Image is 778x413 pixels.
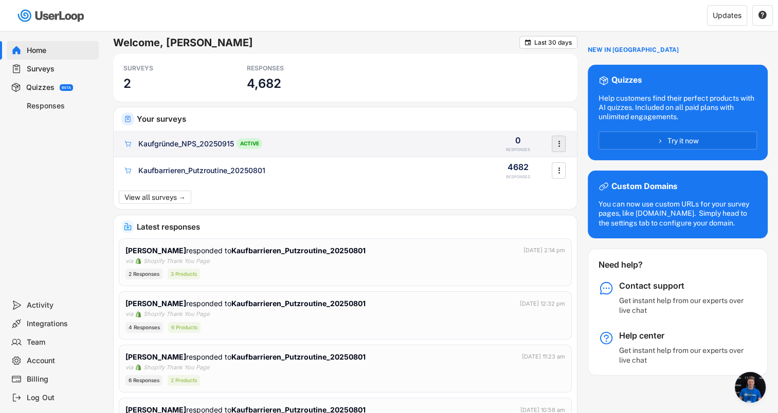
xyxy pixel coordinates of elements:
div: Custom Domains [611,181,677,192]
button:  [554,136,564,152]
img: userloop-logo-01.svg [15,5,88,26]
div: Shopify Thank You Page [143,310,209,318]
div: Responses [27,101,95,111]
div: Kaufbarrieren_Putzroutine_20250801 [138,165,265,176]
div: Surveys [27,64,95,74]
h3: 2 [123,76,131,91]
div: RESPONSES [506,174,530,180]
img: 1156660_ecommerce_logo_shopify_icon%20%281%29.png [135,364,141,370]
img: 1156660_ecommerce_logo_shopify_icon%20%281%29.png [135,258,141,264]
div: via [125,363,133,372]
div: Log Out [27,393,95,403]
div: BETA [62,86,71,89]
div: Integrations [27,319,95,329]
div: Activity [27,301,95,310]
div: Quizzes [611,75,642,86]
div: Help customers find their perfect products with AI quizzes. Included on all paid plans with unlim... [599,93,757,122]
div: [DATE] 12:32 pm [520,299,565,308]
div: Contact support [619,280,748,291]
div: [DATE] 11:23 am [522,352,565,361]
div: Help center [619,330,748,341]
strong: [PERSON_NAME] [125,299,186,308]
div: Billing [27,374,95,384]
text:  [758,10,767,20]
button:  [758,11,767,20]
div: Quizzes [26,83,55,92]
div: Get instant help from our experts over live chat [619,346,748,364]
div: Last 30 days [534,40,572,46]
div: Shopify Thank You Page [143,363,209,372]
text:  [558,138,560,149]
button:  [524,39,532,46]
button:  [554,163,564,178]
div: Updates [713,12,741,19]
div: [DATE] 2:14 pm [523,246,565,255]
div: Shopify Thank You Page [143,257,209,266]
div: 2 Responses [125,269,162,279]
div: RESPONSES [506,147,530,153]
div: 6 Products [168,322,201,333]
div: responded to [125,245,368,256]
button: Try it now [599,132,757,149]
div: NEW IN [GEOGRAPHIC_DATA] [588,46,679,54]
div: Get instant help from our experts over live chat [619,296,748,314]
text:  [558,165,560,176]
strong: [PERSON_NAME] [125,246,186,255]
strong: Kaufbarrieren_Putzroutine_20250801 [231,246,366,255]
div: SURVEYS [123,64,216,72]
div: via [125,310,133,318]
button: View all surveys → [119,191,191,204]
div: Team [27,337,95,347]
div: 3 Products [168,269,200,279]
img: 1156660_ecommerce_logo_shopify_icon%20%281%29.png [135,311,141,317]
h6: Welcome, [PERSON_NAME] [113,36,519,49]
div: responded to [125,351,368,362]
div: Kaufgründe_NPS_20250915 [138,139,234,149]
div: 0 [515,135,521,146]
h3: 4,682 [247,76,281,91]
div: You can now use custom URLs for your survey pages, like [DOMAIN_NAME]. Simply head to the setting... [599,199,757,228]
div: Your surveys [137,115,569,123]
div: Home [27,46,95,55]
img: IncomingMajor.svg [124,223,132,231]
span: Try it now [667,137,699,144]
strong: Kaufbarrieren_Putzroutine_20250801 [231,352,366,361]
div: responded to [125,298,368,309]
div: 2 Products [168,375,200,386]
div: 6 Responses [125,375,162,386]
div: via [125,257,133,266]
div: 4682 [508,161,529,173]
text:  [525,39,531,46]
div: Need help? [599,259,670,270]
div: 4 Responses [125,322,163,333]
div: Account [27,356,95,366]
strong: [PERSON_NAME] [125,352,186,361]
div: Latest responses [137,223,569,231]
div: ACTIVE [237,138,262,149]
div: Chat öffnen [735,372,766,403]
div: RESPONSES [247,64,339,72]
strong: Kaufbarrieren_Putzroutine_20250801 [231,299,366,308]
